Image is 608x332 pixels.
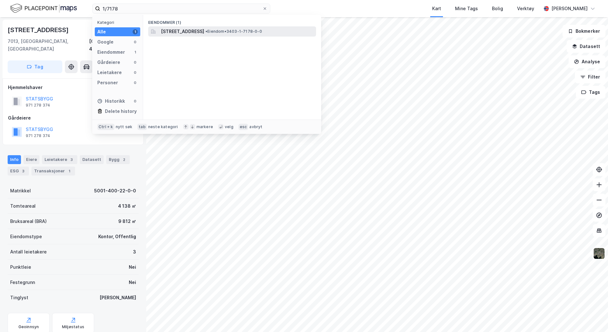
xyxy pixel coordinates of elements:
[455,5,478,12] div: Mine Tags
[133,39,138,45] div: 0
[97,69,122,76] div: Leietakere
[133,70,138,75] div: 0
[8,167,29,176] div: ESG
[97,28,106,36] div: Alle
[18,324,39,329] div: Geoinnsyn
[551,5,588,12] div: [PERSON_NAME]
[492,5,503,12] div: Bolig
[97,59,120,66] div: Gårdeiere
[105,107,137,115] div: Delete history
[133,80,138,85] div: 0
[94,187,136,195] div: 5001-400-22-0-0
[89,38,139,53] div: [GEOGRAPHIC_DATA], 400/22
[8,114,138,122] div: Gårdeiere
[66,168,73,174] div: 1
[161,28,204,35] span: [STREET_ADDRESS]
[10,279,35,286] div: Festegrunn
[133,99,138,104] div: 0
[432,5,441,12] div: Kart
[26,133,50,138] div: 971 278 374
[20,168,26,174] div: 3
[249,124,262,129] div: avbryt
[116,124,133,129] div: nytt søk
[10,294,28,301] div: Tinglyst
[563,25,605,38] button: Bokmerker
[100,4,262,13] input: Søk på adresse, matrikkel, gårdeiere, leietakere eller personer
[569,55,605,68] button: Analyse
[8,25,70,35] div: [STREET_ADDRESS]
[133,29,138,34] div: 1
[97,97,125,105] div: Historikk
[129,279,136,286] div: Nei
[118,202,136,210] div: 4 138 ㎡
[593,247,605,259] img: 9k=
[129,263,136,271] div: Nei
[238,124,248,130] div: esc
[225,124,233,129] div: velg
[98,233,136,240] div: Kontor, Offentlig
[97,79,118,86] div: Personer
[576,301,608,332] iframe: Chat Widget
[97,20,140,25] div: Kategori
[68,156,75,163] div: 3
[10,3,77,14] img: logo.f888ab2527a4732fd821a326f86c7f29.svg
[31,167,75,176] div: Transaksjoner
[197,124,213,129] div: markere
[121,156,127,163] div: 2
[133,50,138,55] div: 1
[567,40,605,53] button: Datasett
[42,155,77,164] div: Leietakere
[8,38,89,53] div: 7013, [GEOGRAPHIC_DATA], [GEOGRAPHIC_DATA]
[133,248,136,256] div: 3
[133,60,138,65] div: 0
[118,218,136,225] div: 9 812 ㎡
[10,187,31,195] div: Matrikkel
[205,29,207,34] span: •
[576,86,605,99] button: Tags
[97,38,114,46] div: Google
[8,60,62,73] button: Tag
[10,202,36,210] div: Tomteareal
[26,103,50,108] div: 971 278 374
[575,71,605,83] button: Filter
[24,155,39,164] div: Eiere
[62,324,84,329] div: Miljøstatus
[97,48,125,56] div: Eiendommer
[576,301,608,332] div: Kontrollprogram for chat
[143,15,321,26] div: Eiendommer (1)
[106,155,130,164] div: Bygg
[10,263,31,271] div: Punktleie
[8,155,21,164] div: Info
[205,29,262,34] span: Eiendom • 3403-1-7178-0-0
[10,233,42,240] div: Eiendomstype
[80,155,104,164] div: Datasett
[10,218,47,225] div: Bruksareal (BRA)
[100,294,136,301] div: [PERSON_NAME]
[10,248,47,256] div: Antall leietakere
[97,124,114,130] div: Ctrl + k
[148,124,178,129] div: neste kategori
[137,124,147,130] div: tab
[8,84,138,91] div: Hjemmelshaver
[517,5,534,12] div: Verktøy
